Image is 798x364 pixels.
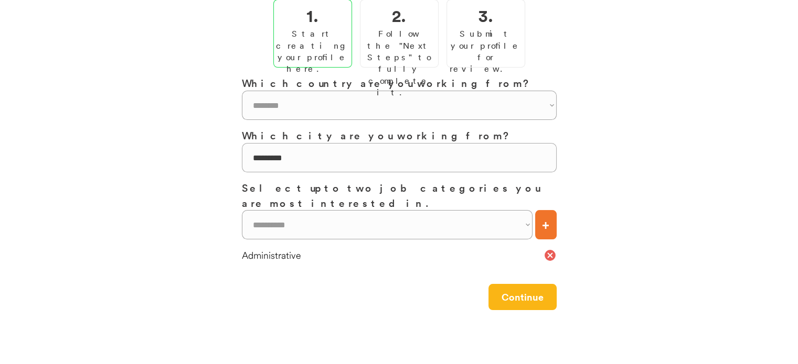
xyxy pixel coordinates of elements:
div: Submit your profile for review. [450,28,522,75]
h3: Which city are you working from? [242,128,557,143]
div: Follow the "Next Steps" to fully complete it. [363,28,435,98]
h2: 2. [392,3,406,28]
h2: 1. [306,3,318,28]
button: Continue [488,284,557,310]
div: Start creating your profile here. [276,28,349,75]
div: Administrative [242,249,544,262]
h2: 3. [478,3,493,28]
button: cancel [544,249,557,262]
button: + [535,210,557,239]
h3: Which country are you working from? [242,75,557,91]
h3: Select up to two job categories you are most interested in. [242,180,557,210]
